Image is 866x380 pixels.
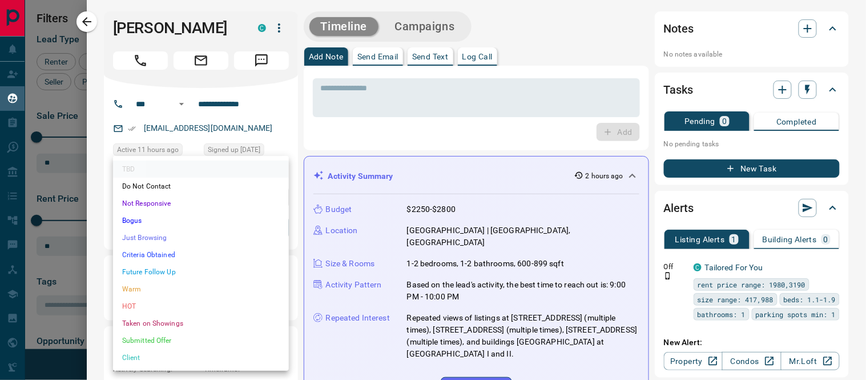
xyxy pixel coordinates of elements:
[113,281,289,298] li: Warm
[113,315,289,332] li: Taken on Showings
[113,349,289,366] li: Client
[113,263,289,281] li: Future Follow Up
[113,212,289,229] li: Bogus
[113,298,289,315] li: HOT
[113,332,289,349] li: Submitted Offer
[113,246,289,263] li: Criteria Obtained
[113,195,289,212] li: Not Responsive
[113,229,289,246] li: Just Browsing
[113,178,289,195] li: Do Not Contact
